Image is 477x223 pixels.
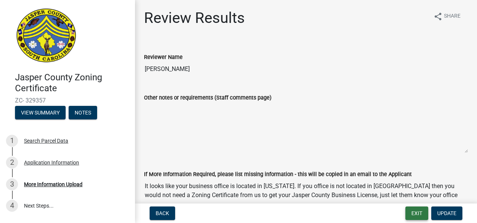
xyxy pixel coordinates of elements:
h4: Jasper County Zoning Certificate [15,72,129,94]
button: Update [431,206,462,220]
div: Search Parcel Data [24,138,68,143]
div: 4 [6,200,18,212]
button: View Summary [15,106,66,119]
img: Jasper County, South Carolina [15,8,78,64]
wm-modal-confirm: Summary [15,110,66,116]
button: shareShare [427,9,466,24]
div: 1 [6,135,18,147]
span: Back [156,210,169,216]
wm-modal-confirm: Notes [69,110,97,116]
span: Share [444,12,460,21]
div: More Information Upload [24,182,82,187]
label: Other notes or requirements (Staff comments page) [144,95,271,101]
span: Update [437,210,456,216]
span: ZC- 329357 [15,97,120,104]
label: Reviewer Name [144,55,183,60]
button: Exit [405,206,428,220]
h1: Review Results [144,9,245,27]
button: Notes [69,106,97,119]
div: 2 [6,157,18,169]
button: Back [150,206,175,220]
div: Application Information [24,160,79,165]
label: If More Information Required, please list missing information - this will be copied in an email t... [144,172,412,177]
i: share [433,12,442,21]
div: 3 [6,178,18,190]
